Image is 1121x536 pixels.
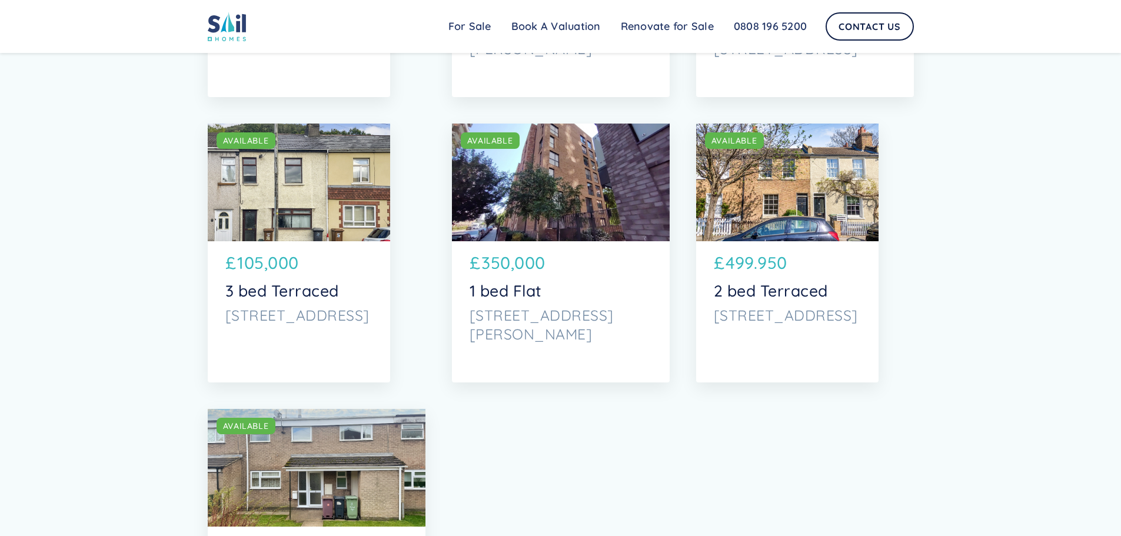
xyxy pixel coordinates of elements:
div: AVAILABLE [223,135,269,147]
p: 3 bed Terraced [225,281,372,300]
img: sail home logo colored [208,12,247,41]
a: 0808 196 5200 [724,15,817,38]
p: 1 bed Flat [470,281,652,300]
a: Book A Valuation [501,15,611,38]
p: £ [714,250,725,275]
p: [STREET_ADDRESS] [714,306,861,325]
p: £ [470,250,481,275]
p: [STREET_ADDRESS] [225,306,372,325]
div: AVAILABLE [223,420,269,432]
a: AVAILABLE£350,0001 bed Flat[STREET_ADDRESS][PERSON_NAME] [452,124,670,382]
p: 350,000 [481,250,545,275]
a: For Sale [438,15,501,38]
a: AVAILABLE£499.9502 bed Terraced[STREET_ADDRESS] [696,124,879,382]
a: AVAILABLE£105,0003 bed Terraced[STREET_ADDRESS] [208,124,390,382]
div: AVAILABLE [467,135,513,147]
p: [STREET_ADDRESS][PERSON_NAME] [470,306,652,344]
p: 105,000 [237,250,299,275]
p: 2 bed Terraced [714,281,861,300]
a: Renovate for Sale [611,15,724,38]
p: 499.950 [726,250,787,275]
a: Contact Us [826,12,914,41]
div: AVAILABLE [711,135,757,147]
p: £ [225,250,237,275]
